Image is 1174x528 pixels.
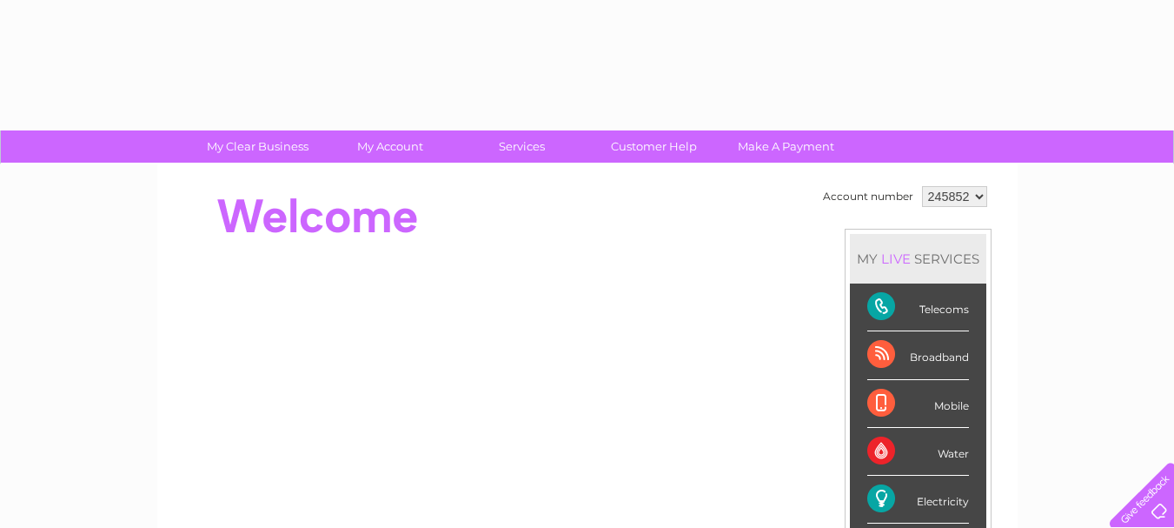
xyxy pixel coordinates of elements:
a: Make A Payment [714,130,858,163]
a: My Account [318,130,461,163]
a: My Clear Business [186,130,329,163]
a: Services [450,130,594,163]
div: MY SERVICES [850,234,986,284]
td: Account number [819,182,918,211]
div: Broadband [867,331,969,379]
div: Water [867,428,969,476]
div: Mobile [867,380,969,428]
div: Electricity [867,476,969,524]
a: Customer Help [582,130,726,163]
div: LIVE [878,251,914,267]
div: Telecoms [867,284,969,331]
